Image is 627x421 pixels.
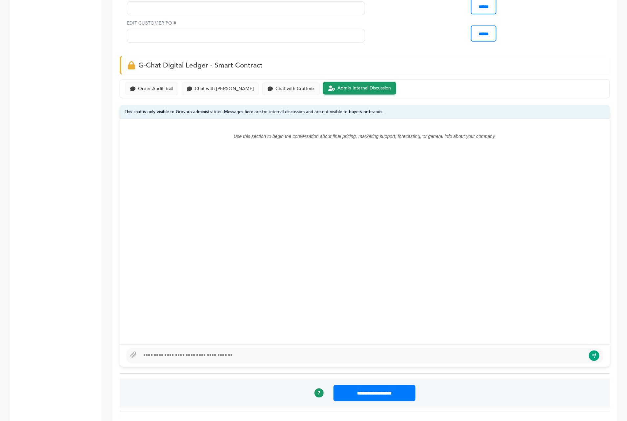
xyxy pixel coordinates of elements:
[275,86,314,92] div: Chat with Craftmix
[133,132,597,140] p: Use this section to begin the conversation about final pricing, marketing support, forecasting, o...
[337,86,391,91] div: Admin Internal Discussion
[314,389,324,398] a: ?
[120,105,610,120] div: This chat is only visible to Grovara administrators. Messages here are for internal discussion an...
[138,61,263,70] span: G-Chat Digital Ledger - Smart Contract
[127,20,365,27] label: EDIT CUSTOMER PO #
[138,86,173,92] div: Order Audit Trail
[195,86,254,92] div: Chat with [PERSON_NAME]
